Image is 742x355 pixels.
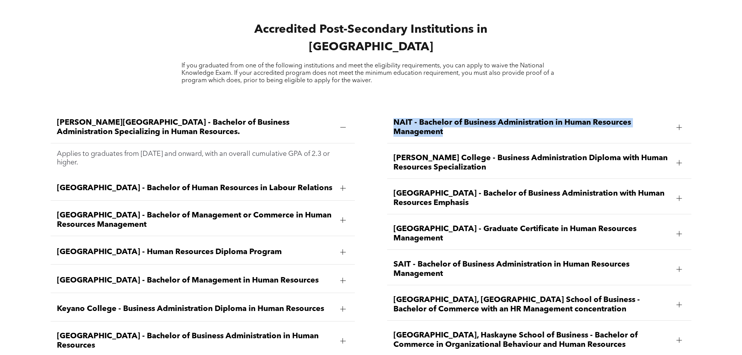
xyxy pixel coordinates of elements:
[393,260,670,279] span: SAIT - Bachelor of Business Administration in Human Resources Management
[57,332,334,350] span: [GEOGRAPHIC_DATA] - Bachelor of Business Administration in Human Resources
[393,295,670,314] span: [GEOGRAPHIC_DATA], [GEOGRAPHIC_DATA] School of Business - Bachelor of Commerce with an HR Managem...
[393,224,670,243] span: [GEOGRAPHIC_DATA] - Graduate Certificate in Human Resources Management
[57,118,334,137] span: [PERSON_NAME][GEOGRAPHIC_DATA] - Bachelor of Business Administration Specializing in Human Resour...
[393,189,670,208] span: [GEOGRAPHIC_DATA] - Bachelor of Business Administration with Human Resources Emphasis
[57,211,334,230] span: [GEOGRAPHIC_DATA] - Bachelor of Management or Commerce in Human Resources Management
[393,118,670,137] span: NAIT - Bachelor of Business Administration in Human Resources Management
[57,184,334,193] span: [GEOGRAPHIC_DATA] - Bachelor of Human Resources in Labour Relations
[57,276,334,285] span: [GEOGRAPHIC_DATA] - Bachelor of Management in Human Resources
[57,247,334,257] span: [GEOGRAPHIC_DATA] - Human Resources Diploma Program
[57,304,334,314] span: Keyano College - Business Administration Diploma in Human Resources
[182,63,554,84] span: If you graduated from one of the following institutions and meet the eligibility requirements, yo...
[393,331,670,350] span: [GEOGRAPHIC_DATA], Haskayne School of Business - Bachelor of Commerce in Organizational Behaviour...
[254,24,487,53] span: Accredited Post-Secondary Institutions in [GEOGRAPHIC_DATA]
[57,150,349,167] p: Applies to graduates from [DATE] and onward, with an overall cumulative GPA of 2.3 or higher.
[393,154,670,172] span: [PERSON_NAME] College - Business Administration Diploma with Human Resources Specialization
